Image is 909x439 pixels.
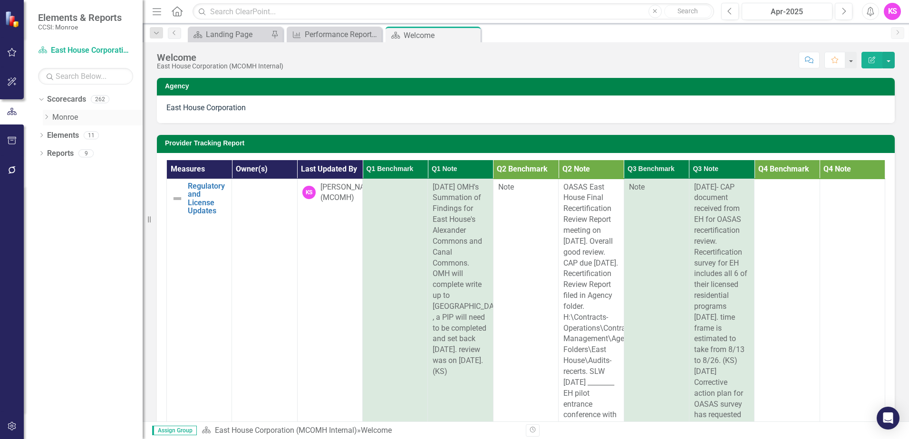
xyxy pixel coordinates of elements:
button: KS [884,3,901,20]
div: Open Intercom Messenger [877,407,899,429]
div: 11 [84,131,99,139]
div: [PERSON_NAME] (MCOMH) [320,182,377,204]
button: Search [664,5,712,18]
div: 262 [91,95,109,104]
span: Note [629,182,645,191]
div: Performance Report (Monthly) [305,29,379,40]
div: Welcome [404,29,478,41]
span: Search [677,7,698,15]
input: Search Below... [38,68,133,85]
div: KS [302,186,316,199]
a: Reports [47,148,74,159]
a: East House Corporation (MCOMH Internal) [38,45,133,56]
a: East House Corporation (MCOMH Internal) [215,426,357,435]
span: Note [498,182,514,191]
a: Elements [47,130,79,141]
img: Not Defined [172,193,183,204]
h3: Agency [165,83,890,90]
span: Elements & Reports [38,12,122,23]
small: CCSI: Monroe [38,23,122,31]
a: Regulatory and License Updates [188,182,227,215]
button: Apr-2025 [742,3,832,20]
div: Welcome [157,52,283,63]
div: Landing Page [206,29,269,40]
a: Landing Page [190,29,269,40]
a: Monroe [52,112,143,123]
div: Welcome [361,426,392,435]
a: Performance Report (Monthly) [289,29,379,40]
a: Scorecards [47,94,86,105]
h3: Provider Tracking Report [165,140,890,147]
div: East House Corporation (MCOMH Internal) [157,63,283,70]
input: Search ClearPoint... [193,3,714,20]
span: Assign Group [152,426,197,435]
div: » [202,425,519,436]
img: ClearPoint Strategy [5,11,21,28]
div: 9 [78,149,94,157]
p: East House Corporation [166,103,885,114]
span: [DATE] OMH's Summation of Findings for East House's Alexander Commons and Canal Commons. OMH will... [433,182,504,376]
div: Apr-2025 [745,6,829,18]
